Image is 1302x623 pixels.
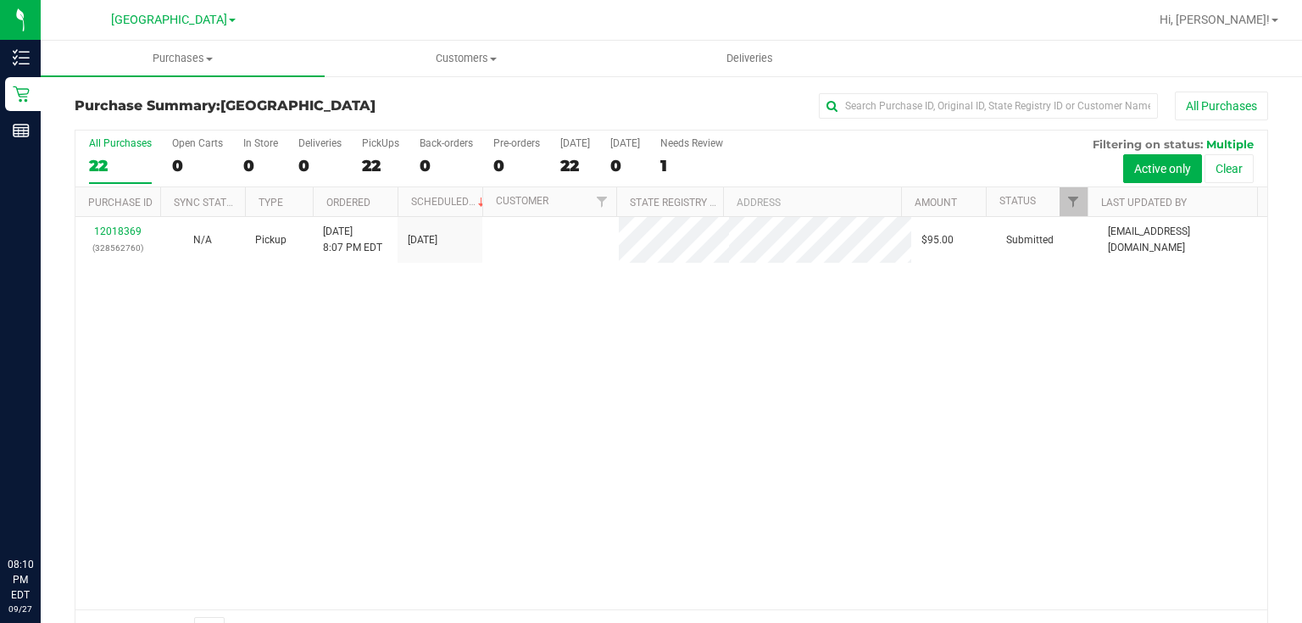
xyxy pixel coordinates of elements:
[420,156,473,175] div: 0
[172,137,223,149] div: Open Carts
[1108,224,1257,256] span: [EMAIL_ADDRESS][DOMAIN_NAME]
[362,156,399,175] div: 22
[630,197,719,209] a: State Registry ID
[1205,154,1254,183] button: Clear
[362,137,399,149] div: PickUps
[921,232,954,248] span: $95.00
[660,156,723,175] div: 1
[1101,197,1187,209] a: Last Updated By
[259,197,283,209] a: Type
[17,487,68,538] iframe: Resource center
[255,232,287,248] span: Pickup
[723,187,901,217] th: Address
[588,187,616,216] a: Filter
[8,557,33,603] p: 08:10 PM EDT
[13,122,30,139] inline-svg: Reports
[915,197,957,209] a: Amount
[326,197,370,209] a: Ordered
[610,137,640,149] div: [DATE]
[1093,137,1203,151] span: Filtering on status:
[999,195,1036,207] a: Status
[1206,137,1254,151] span: Multiple
[89,156,152,175] div: 22
[609,41,893,76] a: Deliveries
[660,137,723,149] div: Needs Review
[1060,187,1088,216] a: Filter
[41,51,325,66] span: Purchases
[243,156,278,175] div: 0
[325,51,608,66] span: Customers
[1175,92,1268,120] button: All Purchases
[75,98,472,114] h3: Purchase Summary:
[560,156,590,175] div: 22
[13,86,30,103] inline-svg: Retail
[560,137,590,149] div: [DATE]
[89,137,152,149] div: All Purchases
[94,225,142,237] a: 12018369
[1123,154,1202,183] button: Active only
[1006,232,1054,248] span: Submitted
[172,156,223,175] div: 0
[1160,13,1270,26] span: Hi, [PERSON_NAME]!
[704,51,796,66] span: Deliveries
[298,137,342,149] div: Deliveries
[323,224,382,256] span: [DATE] 8:07 PM EDT
[174,197,239,209] a: Sync Status
[420,137,473,149] div: Back-orders
[111,13,227,27] span: [GEOGRAPHIC_DATA]
[243,137,278,149] div: In Store
[408,232,437,248] span: [DATE]
[493,156,540,175] div: 0
[41,41,325,76] a: Purchases
[88,197,153,209] a: Purchase ID
[193,232,212,248] button: N/A
[13,49,30,66] inline-svg: Inventory
[496,195,548,207] a: Customer
[819,93,1158,119] input: Search Purchase ID, Original ID, State Registry ID or Customer Name...
[86,240,150,256] p: (328562760)
[493,137,540,149] div: Pre-orders
[325,41,609,76] a: Customers
[411,196,488,208] a: Scheduled
[298,156,342,175] div: 0
[8,603,33,615] p: 09/27
[610,156,640,175] div: 0
[193,234,212,246] span: Not Applicable
[220,97,376,114] span: [GEOGRAPHIC_DATA]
